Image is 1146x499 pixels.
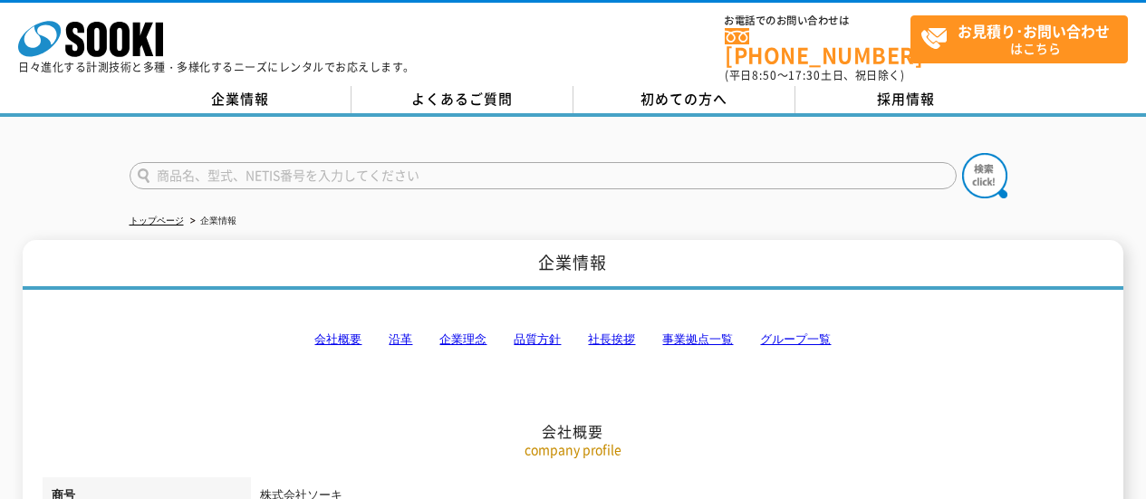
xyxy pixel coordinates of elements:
a: 沿革 [389,332,412,346]
span: はこちら [920,16,1127,62]
a: 採用情報 [795,86,1017,113]
span: 17:30 [788,67,821,83]
a: 品質方針 [514,332,561,346]
a: 会社概要 [314,332,361,346]
strong: お見積り･お問い合わせ [958,20,1110,42]
input: 商品名、型式、NETIS番号を入力してください [130,162,957,189]
a: 企業情報 [130,86,352,113]
a: [PHONE_NUMBER] [725,28,910,65]
a: 初めての方へ [573,86,795,113]
a: よくあるご質問 [352,86,573,113]
a: 企業理念 [439,332,486,346]
span: お電話でのお問い合わせは [725,15,910,26]
a: お見積り･お問い合わせはこちら [910,15,1128,63]
a: グループ一覧 [760,332,831,346]
p: company profile [43,440,1103,459]
p: 日々進化する計測技術と多種・多様化するニーズにレンタルでお応えします。 [18,62,415,72]
h2: 会社概要 [43,241,1103,441]
a: トップページ [130,216,184,226]
span: 初めての方へ [640,89,727,109]
img: btn_search.png [962,153,1007,198]
a: 社長挨拶 [588,332,635,346]
span: 8:50 [752,67,777,83]
a: 事業拠点一覧 [662,332,733,346]
span: (平日 ～ 土日、祝日除く) [725,67,904,83]
li: 企業情報 [187,212,236,231]
h1: 企業情報 [23,240,1122,290]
